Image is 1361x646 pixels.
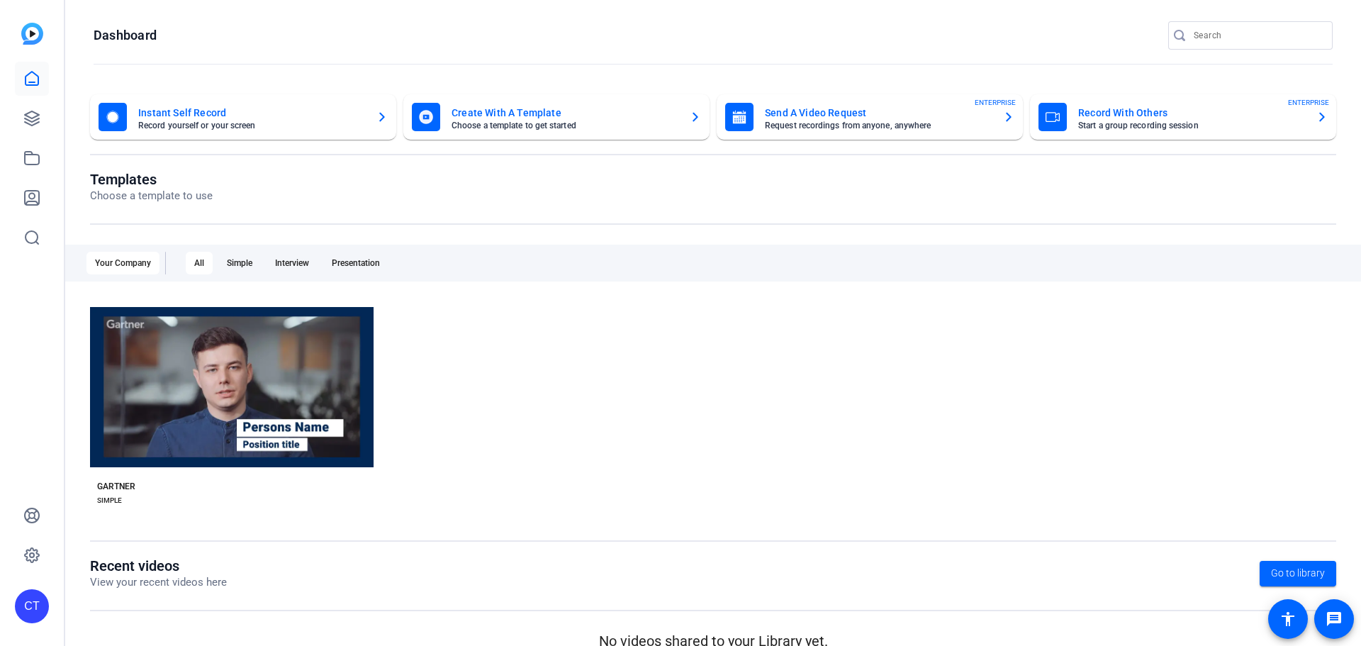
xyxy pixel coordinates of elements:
[90,557,227,574] h1: Recent videos
[1260,561,1336,586] a: Go to library
[90,574,227,591] p: View your recent videos here
[97,495,122,506] div: SIMPLE
[90,188,213,204] p: Choose a template to use
[1288,97,1329,108] span: ENTERPRISE
[97,481,135,492] div: GARTNER
[90,171,213,188] h1: Templates
[86,252,159,274] div: Your Company
[94,27,157,44] h1: Dashboard
[1271,566,1325,581] span: Go to library
[1030,94,1336,140] button: Record With OthersStart a group recording sessionENTERPRISE
[138,104,365,121] mat-card-title: Instant Self Record
[323,252,388,274] div: Presentation
[1078,104,1305,121] mat-card-title: Record With Others
[1194,27,1321,44] input: Search
[267,252,318,274] div: Interview
[21,23,43,45] img: blue-gradient.svg
[452,104,678,121] mat-card-title: Create With A Template
[15,589,49,623] div: CT
[765,121,992,130] mat-card-subtitle: Request recordings from anyone, anywhere
[218,252,261,274] div: Simple
[1326,611,1343,628] mat-icon: message
[452,121,678,130] mat-card-subtitle: Choose a template to get started
[186,252,213,274] div: All
[403,94,710,140] button: Create With A TemplateChoose a template to get started
[975,97,1016,108] span: ENTERPRISE
[1078,121,1305,130] mat-card-subtitle: Start a group recording session
[765,104,992,121] mat-card-title: Send A Video Request
[138,121,365,130] mat-card-subtitle: Record yourself or your screen
[717,94,1023,140] button: Send A Video RequestRequest recordings from anyone, anywhereENTERPRISE
[1279,611,1296,628] mat-icon: accessibility
[90,94,396,140] button: Instant Self RecordRecord yourself or your screen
